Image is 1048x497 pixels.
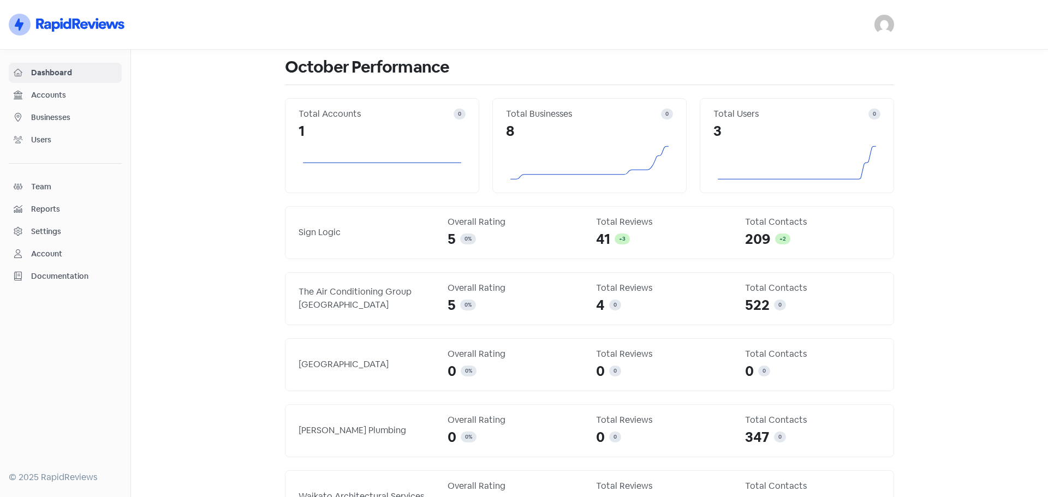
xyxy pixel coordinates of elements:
[465,235,468,242] span: 0
[31,134,117,146] span: Users
[874,15,894,34] img: User
[31,248,62,260] div: Account
[745,348,881,361] div: Total Contacts
[713,107,868,121] div: Total Users
[596,348,732,361] div: Total Reviews
[745,414,881,427] div: Total Contacts
[448,229,456,250] span: 5
[448,480,583,493] div: Overall Rating
[745,427,770,448] span: 347
[448,295,456,316] span: 5
[596,215,732,229] div: Total Reviews
[9,130,122,150] a: Users
[614,433,617,440] span: 0
[448,361,456,382] span: 0
[779,235,786,242] span: +2
[614,301,617,308] span: 0
[596,361,605,382] span: 0
[468,367,472,374] span: %
[465,433,468,440] span: 0
[745,215,881,229] div: Total Contacts
[468,433,472,440] span: %
[9,244,122,264] a: Account
[31,89,117,101] span: Accounts
[468,235,472,242] span: %
[9,107,122,128] a: Businesses
[31,112,117,123] span: Businesses
[299,358,434,371] div: [GEOGRAPHIC_DATA]
[299,226,434,239] div: Sign Logic
[31,226,61,237] div: Settings
[614,367,617,374] span: 0
[596,480,732,493] div: Total Reviews
[299,285,434,312] div: The Air Conditioning Group [GEOGRAPHIC_DATA]
[9,177,122,197] a: Team
[713,121,880,142] div: 3
[299,107,454,121] div: Total Accounts
[763,367,766,374] span: 0
[458,110,461,117] span: 0
[9,471,122,484] div: © 2025 RapidReviews
[619,235,626,242] span: +3
[596,295,605,316] span: 4
[465,301,468,308] span: 0
[665,110,669,117] span: 0
[465,367,468,374] span: 0
[745,480,881,493] div: Total Contacts
[299,424,434,437] div: [PERSON_NAME] Plumbing
[506,121,673,142] div: 8
[9,266,122,286] a: Documentation
[596,282,732,295] div: Total Reviews
[31,271,117,282] span: Documentation
[9,221,122,242] a: Settings
[31,181,117,193] span: Team
[448,427,456,448] span: 0
[745,282,881,295] div: Total Contacts
[9,85,122,105] a: Accounts
[448,414,583,427] div: Overall Rating
[596,427,605,448] span: 0
[31,203,117,215] span: Reports
[745,229,771,250] span: 209
[31,67,117,79] span: Dashboard
[9,199,122,219] a: Reports
[873,110,876,117] span: 0
[506,107,661,121] div: Total Businesses
[285,50,894,85] h1: October Performance
[596,229,610,250] span: 41
[9,63,122,83] a: Dashboard
[778,301,782,308] span: 0
[596,414,732,427] div: Total Reviews
[745,361,754,382] span: 0
[468,301,472,308] span: %
[448,348,583,361] div: Overall Rating
[448,282,583,295] div: Overall Rating
[299,121,466,142] div: 1
[448,215,583,229] div: Overall Rating
[778,433,782,440] span: 0
[745,295,770,316] span: 522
